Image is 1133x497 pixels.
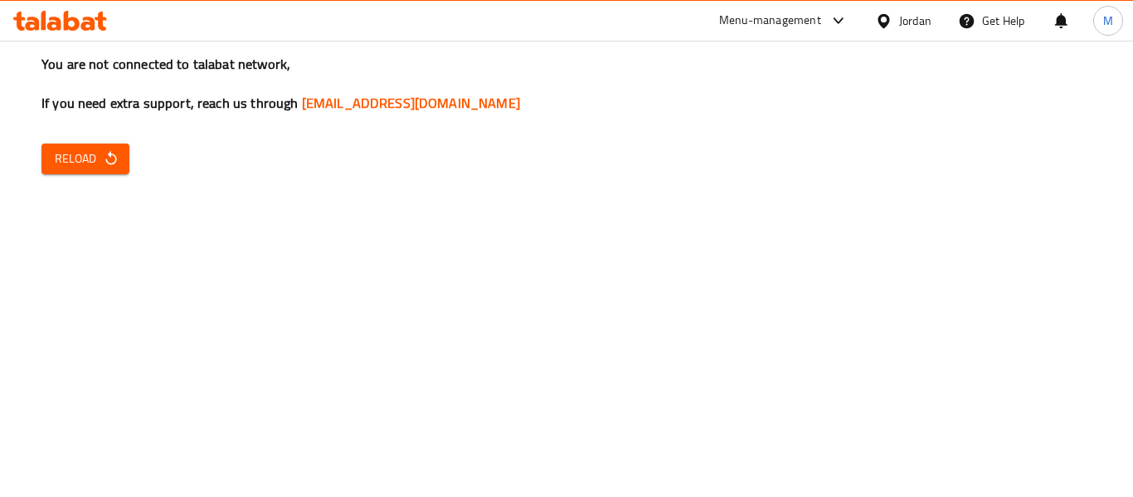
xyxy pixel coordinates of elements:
span: Reload [55,149,116,169]
div: Jordan [899,12,931,30]
button: Reload [41,144,129,174]
div: Menu-management [719,11,821,31]
span: M [1103,12,1113,30]
h3: You are not connected to talabat network, If you need extra support, reach us through [41,55,1092,113]
a: [EMAIL_ADDRESS][DOMAIN_NAME] [302,90,520,115]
